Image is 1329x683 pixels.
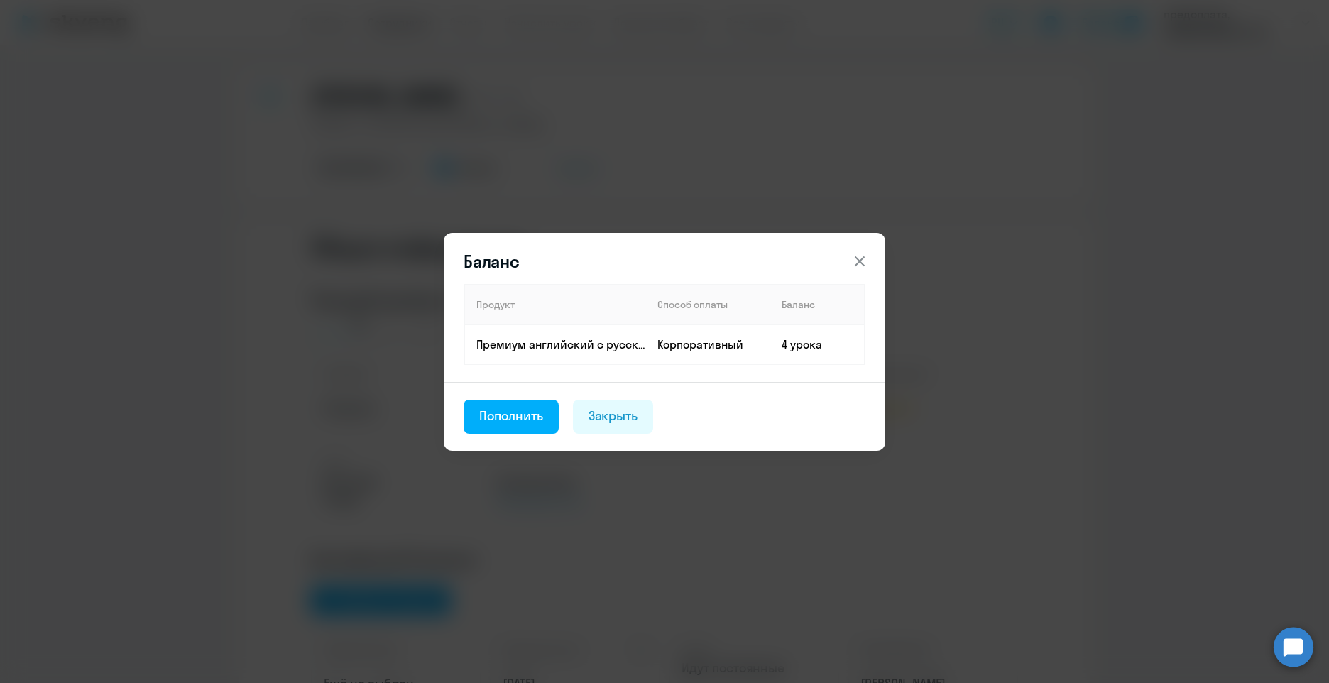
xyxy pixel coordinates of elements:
th: Баланс [770,285,865,324]
td: Корпоративный [646,324,770,364]
header: Баланс [444,250,885,273]
div: Пополнить [479,407,543,425]
button: Закрыть [573,400,654,434]
td: 4 урока [770,324,865,364]
p: Премиум английский с русскоговорящим преподавателем [476,337,645,352]
th: Способ оплаты [646,285,770,324]
th: Продукт [464,285,646,324]
button: Пополнить [464,400,559,434]
div: Закрыть [589,407,638,425]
